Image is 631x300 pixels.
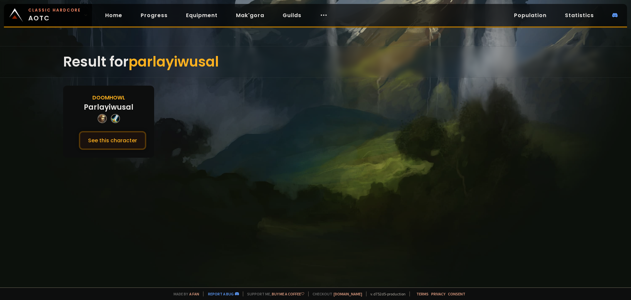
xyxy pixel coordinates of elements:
a: Report a bug [208,291,234,296]
a: Statistics [560,9,599,22]
span: v. d752d5 - production [366,291,406,296]
a: Population [509,9,552,22]
a: Progress [135,9,173,22]
div: Result for [63,46,568,77]
a: Privacy [431,291,445,296]
a: Equipment [181,9,223,22]
small: Classic Hardcore [28,7,81,13]
a: Terms [416,291,429,296]
button: See this character [79,131,146,150]
span: AOTC [28,7,81,23]
a: Home [100,9,128,22]
span: parlayiwusal [129,52,219,71]
a: Classic HardcoreAOTC [4,4,92,26]
div: Parlayiwusal [84,102,133,113]
a: [DOMAIN_NAME] [334,291,362,296]
a: Guilds [277,9,307,22]
span: Made by [170,291,199,296]
a: Consent [448,291,465,296]
a: a fan [189,291,199,296]
div: Doomhowl [92,94,125,102]
span: Checkout [308,291,362,296]
a: Mak'gora [231,9,269,22]
a: Buy me a coffee [272,291,304,296]
span: Support me, [243,291,304,296]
